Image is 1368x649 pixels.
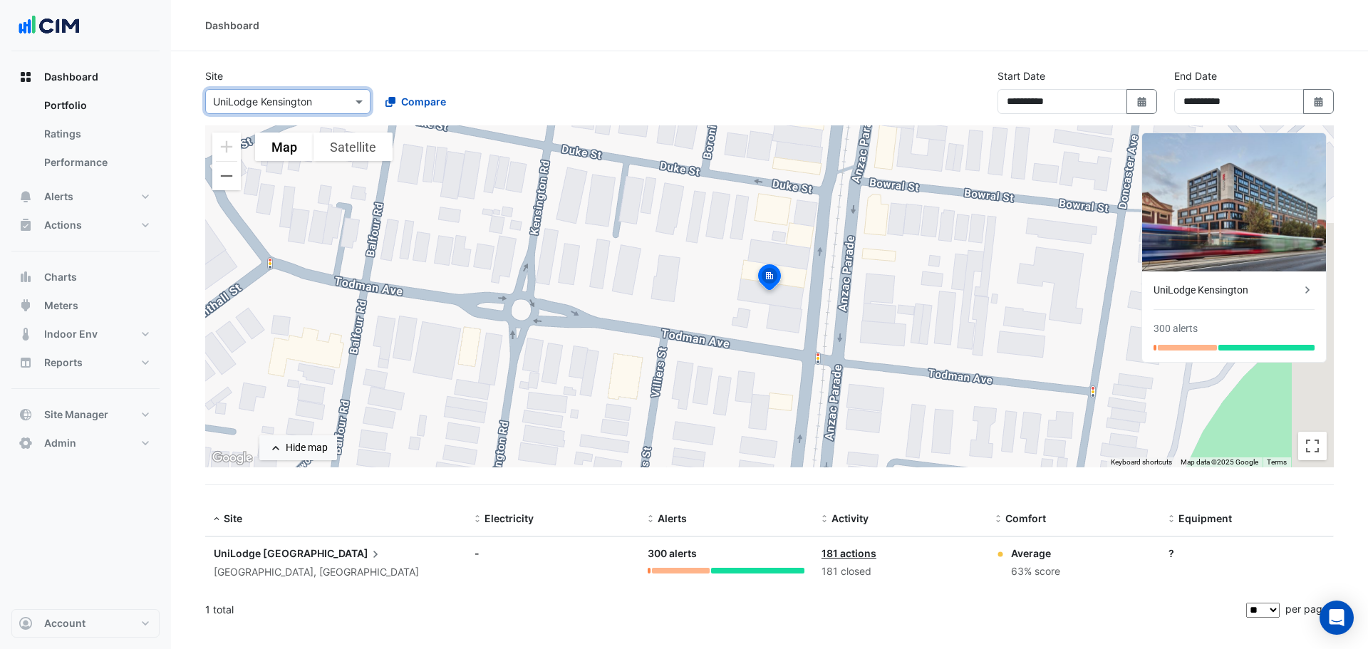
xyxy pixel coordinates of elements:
label: End Date [1174,68,1217,83]
fa-icon: Select Date [1312,95,1325,108]
a: Open this area in Google Maps (opens a new window) [209,449,256,467]
div: 300 alerts [648,546,804,562]
button: Reports [11,348,160,377]
img: Google [209,449,256,467]
button: Indoor Env [11,320,160,348]
div: Dashboard [11,91,160,182]
app-icon: Reports [19,355,33,370]
img: site-pin-selected.svg [754,262,785,296]
app-icon: Indoor Env [19,327,33,341]
a: 181 actions [822,547,876,559]
app-icon: Admin [19,436,33,450]
button: Alerts [11,182,160,211]
span: [GEOGRAPHIC_DATA] [263,546,383,561]
button: Admin [11,429,160,457]
button: Hide map [259,435,337,460]
span: Equipment [1178,512,1232,524]
button: Toggle fullscreen view [1298,432,1327,460]
fa-icon: Select Date [1136,95,1149,108]
button: Show street map [255,133,313,161]
a: Ratings [33,120,160,148]
button: Keyboard shortcuts [1111,457,1172,467]
a: Performance [33,148,160,177]
span: Site Manager [44,407,108,422]
app-icon: Dashboard [19,70,33,84]
div: UniLodge Kensington [1154,283,1300,298]
button: Show satellite imagery [313,133,393,161]
span: Dashboard [44,70,98,84]
a: Terms (opens in new tab) [1267,458,1287,466]
button: Zoom in [212,133,241,161]
div: Open Intercom Messenger [1320,601,1354,635]
span: Charts [44,270,77,284]
button: Dashboard [11,63,160,91]
div: 1 total [205,592,1243,628]
app-icon: Site Manager [19,407,33,422]
button: Charts [11,263,160,291]
span: per page [1285,603,1328,615]
div: 63% score [1011,564,1060,580]
span: Actions [44,218,82,232]
app-icon: Charts [19,270,33,284]
span: Map data ©2025 Google [1181,458,1258,466]
div: [GEOGRAPHIC_DATA], [GEOGRAPHIC_DATA] [214,564,457,581]
span: Admin [44,436,76,450]
span: Site [224,512,242,524]
span: Comfort [1005,512,1046,524]
div: Dashboard [205,18,259,33]
span: Electricity [484,512,534,524]
button: Site Manager [11,400,160,429]
button: Account [11,609,160,638]
div: Average [1011,546,1060,561]
app-icon: Alerts [19,189,33,204]
button: Compare [376,89,455,114]
span: Activity [831,512,869,524]
label: Start Date [997,68,1045,83]
label: Site [205,68,223,83]
span: Meters [44,298,78,313]
a: Portfolio [33,91,160,120]
span: Indoor Env [44,327,98,341]
div: ? [1168,546,1325,561]
button: Zoom out [212,162,241,190]
div: Hide map [286,440,328,455]
span: UniLodge [214,547,261,559]
img: Company Logo [17,11,81,40]
app-icon: Actions [19,218,33,232]
button: Meters [11,291,160,320]
span: Alerts [44,189,73,204]
span: Account [44,616,85,630]
div: 300 alerts [1154,321,1198,336]
div: 181 closed [822,564,978,580]
div: - [475,546,631,561]
button: Actions [11,211,160,239]
app-icon: Meters [19,298,33,313]
span: Reports [44,355,83,370]
span: Compare [401,94,446,109]
span: Alerts [658,512,687,524]
img: UniLodge Kensington [1142,133,1326,271]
